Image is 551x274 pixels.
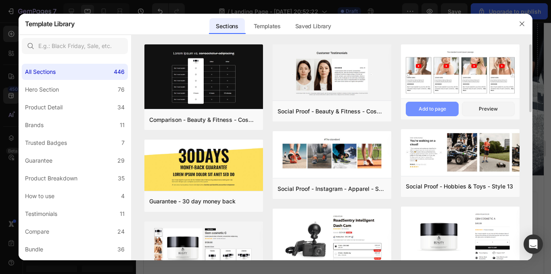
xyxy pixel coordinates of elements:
div: Comparison - Beauty & Fitness - Cosmetic - Ingredients - Style 19 [149,115,258,125]
div: 446 [114,67,125,77]
input: E.g.: Black Friday, Sale, etc. [22,38,128,54]
div: Social Proof - Instagram - Apparel - Shoes - Style 30 [278,184,386,194]
div: How to use [25,191,54,201]
h2: Template Library [25,13,75,34]
div: Product Breakdown [25,174,77,183]
div: Saved Library [289,18,338,34]
div: Add blank section [236,183,285,191]
div: Guarantee [25,156,52,165]
span: Add section [181,165,219,173]
img: g30.png [144,140,263,192]
div: Bundle [25,245,43,254]
img: sp16.png [273,44,391,102]
div: Suitable for gluten-free, dairy-free, paleo, keto, and vegan diets [15,22,136,40]
div: Social Proof - Hobbies & Toys - Style 13 [406,182,513,191]
div: Open Intercom Messenger [524,234,543,254]
div: Order It Now [46,83,95,93]
div: 29 [117,156,125,165]
div: Produced in a facility following Good Manufacturing Practice standards [15,47,136,65]
div: Testimonials [25,209,57,219]
img: c19.png [144,44,263,111]
div: 76 [118,85,125,94]
div: 11 [120,209,125,219]
span: inspired by CRO experts [109,193,165,200]
div: 24 [117,227,125,236]
div: Risk-free purchase with a 60-day satisfaction guarantee [17,104,136,123]
img: sp30.png [273,131,391,175]
div: Generate layout [177,183,219,191]
div: Add to page [419,105,446,113]
div: Compare [25,227,49,236]
img: sp8.png [401,44,520,100]
div: 4 [121,191,125,201]
div: Sections [209,18,244,34]
div: Guarantee - 30 day money back [149,197,236,206]
button: Order It Now [6,78,136,98]
div: Choose templates [113,183,162,191]
span: then drag & drop elements [230,193,290,200]
button: Preview [462,102,515,116]
div: Hero Section [25,85,59,94]
div: 36 [117,245,125,254]
div: Preview [479,105,498,113]
img: sp13.png [401,129,520,176]
div: 11 [120,120,125,130]
div: 35 [118,174,125,183]
div: 34 [117,102,125,112]
div: All Sections [25,67,56,77]
div: Templates [247,18,287,34]
button: Add to page [406,102,459,116]
div: 7 [121,138,125,148]
span: from URL or image [175,193,219,200]
div: Trusted Badges [25,138,67,148]
div: Brands [25,120,44,130]
div: Social Proof - Beauty & Fitness - Cosmetic - Style 16 [278,107,386,116]
div: Product Detail [25,102,63,112]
